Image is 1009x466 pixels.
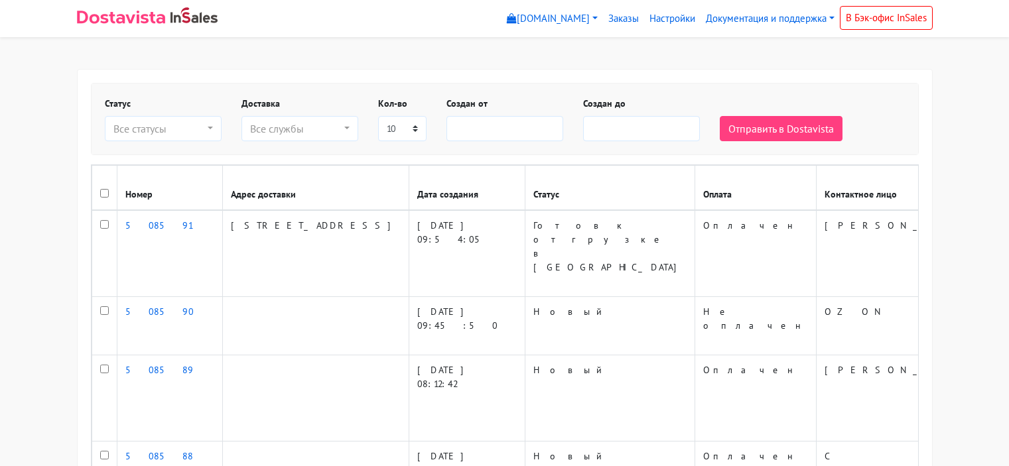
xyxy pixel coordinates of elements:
label: Создан до [583,97,626,111]
label: Доставка [241,97,280,111]
button: Отправить в Dostavista [720,116,842,141]
th: Дата создания [409,166,525,211]
label: Создан от [446,97,488,111]
td: Оплачен [695,210,816,297]
a: 508591 [125,219,192,231]
th: Оплата [695,166,816,211]
td: [DATE] 08:12:42 [409,355,525,441]
td: [STREET_ADDRESS] [222,210,409,297]
img: Dostavista - срочная курьерская служба доставки [77,11,165,24]
td: Не оплачен [695,297,816,355]
th: Статус [525,166,695,211]
a: 508589 [125,364,194,376]
th: Адрес доставки [222,166,409,211]
a: Заказы [603,6,644,32]
th: Контактное лицо [816,166,989,211]
a: В Бэк-офис InSales [840,6,933,30]
a: Документация и поддержка [701,6,840,32]
a: Настройки [644,6,701,32]
button: Все службы [241,116,358,141]
a: [DOMAIN_NAME] [502,6,603,32]
td: [PERSON_NAME] [816,355,989,441]
img: InSales [170,7,218,23]
td: [DATE] 09:45:50 [409,297,525,355]
th: Номер [117,166,222,211]
div: Все статусы [113,121,205,137]
td: [DATE] 09:54:05 [409,210,525,297]
td: Новый [525,355,695,441]
td: OZON [816,297,989,355]
td: Готов к отгрузке в [GEOGRAPHIC_DATA] [525,210,695,297]
button: Все статусы [105,116,222,141]
a: 508588 [125,450,193,462]
td: [PERSON_NAME] [816,210,989,297]
label: Статус [105,97,131,111]
a: 508590 [125,306,194,318]
div: Все службы [250,121,342,137]
td: Новый [525,297,695,355]
label: Кол-во [378,97,407,111]
td: Оплачен [695,355,816,441]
